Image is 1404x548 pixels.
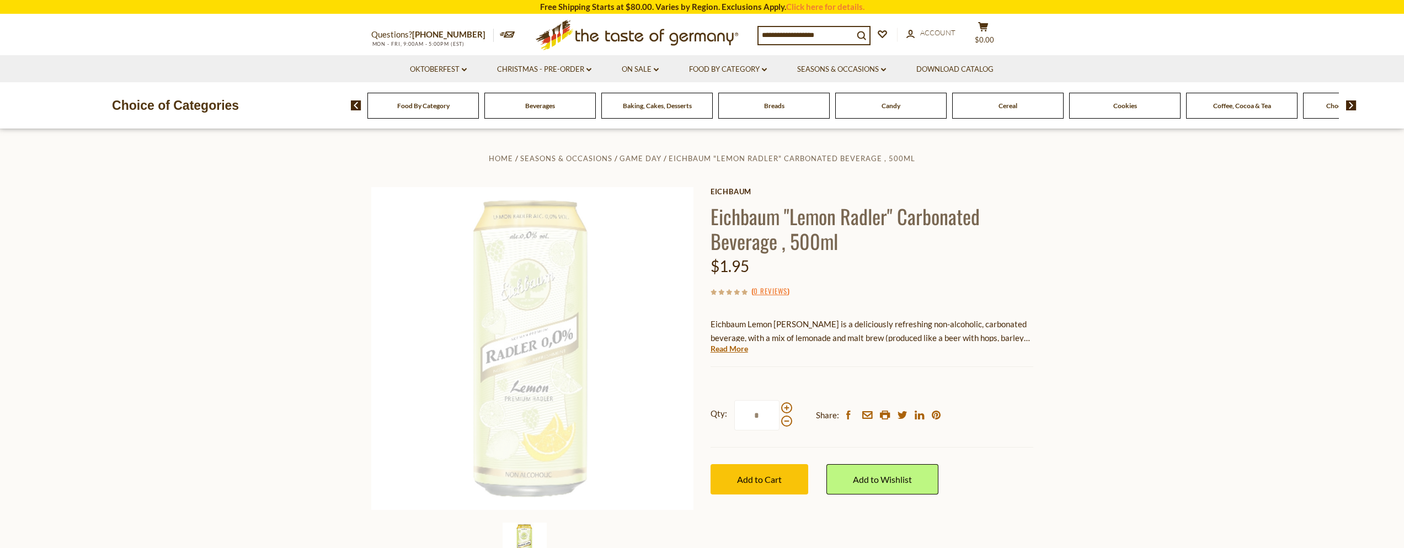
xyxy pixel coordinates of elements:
[1213,102,1271,110] a: Coffee, Cocoa & Tea
[412,29,485,39] a: [PHONE_NUMBER]
[371,41,465,47] span: MON - FRI, 9:00AM - 5:00PM (EST)
[489,154,513,163] a: Home
[669,154,915,163] a: Eichbaum "Lemon Radler" Carbonated Beverage , 500ml
[916,63,994,76] a: Download Catalog
[816,408,839,422] span: Share:
[520,154,612,163] a: Seasons & Occasions
[711,407,727,421] strong: Qty:
[711,343,748,354] a: Read More
[623,102,692,110] a: Baking, Cakes, Desserts
[620,154,661,163] a: Game Day
[920,28,955,37] span: Account
[689,63,767,76] a: Food By Category
[975,35,994,44] span: $0.00
[754,285,787,297] a: 0 Reviews
[764,102,784,110] a: Breads
[371,187,694,510] img: Eichbaum "Lemon Radler" Carbonated Beverage , 500ml
[734,400,780,430] input: Qty:
[967,22,1000,49] button: $0.00
[1113,102,1137,110] a: Cookies
[999,102,1017,110] a: Cereal
[751,285,789,296] span: ( )
[410,63,467,76] a: Oktoberfest
[711,204,1033,253] h1: Eichbaum "Lemon Radler" Carbonated Beverage , 500ml
[397,102,450,110] a: Food By Category
[622,63,659,76] a: On Sale
[711,257,749,275] span: $1.95
[1326,102,1392,110] a: Chocolate & Marzipan
[737,474,782,485] span: Add to Cart
[711,464,808,494] button: Add to Cart
[351,100,361,110] img: previous arrow
[711,317,1033,345] p: Eichbaum Lemon [PERSON_NAME] is a deliciously refreshing non-alcoholic, carbonated beverage, with...
[711,187,1033,196] a: Eichbaum
[371,28,494,42] p: Questions?
[1346,100,1357,110] img: next arrow
[525,102,555,110] a: Beverages
[882,102,900,110] a: Candy
[906,27,955,39] a: Account
[786,2,864,12] a: Click here for details.
[797,63,886,76] a: Seasons & Occasions
[497,63,591,76] a: Christmas - PRE-ORDER
[826,464,938,494] a: Add to Wishlist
